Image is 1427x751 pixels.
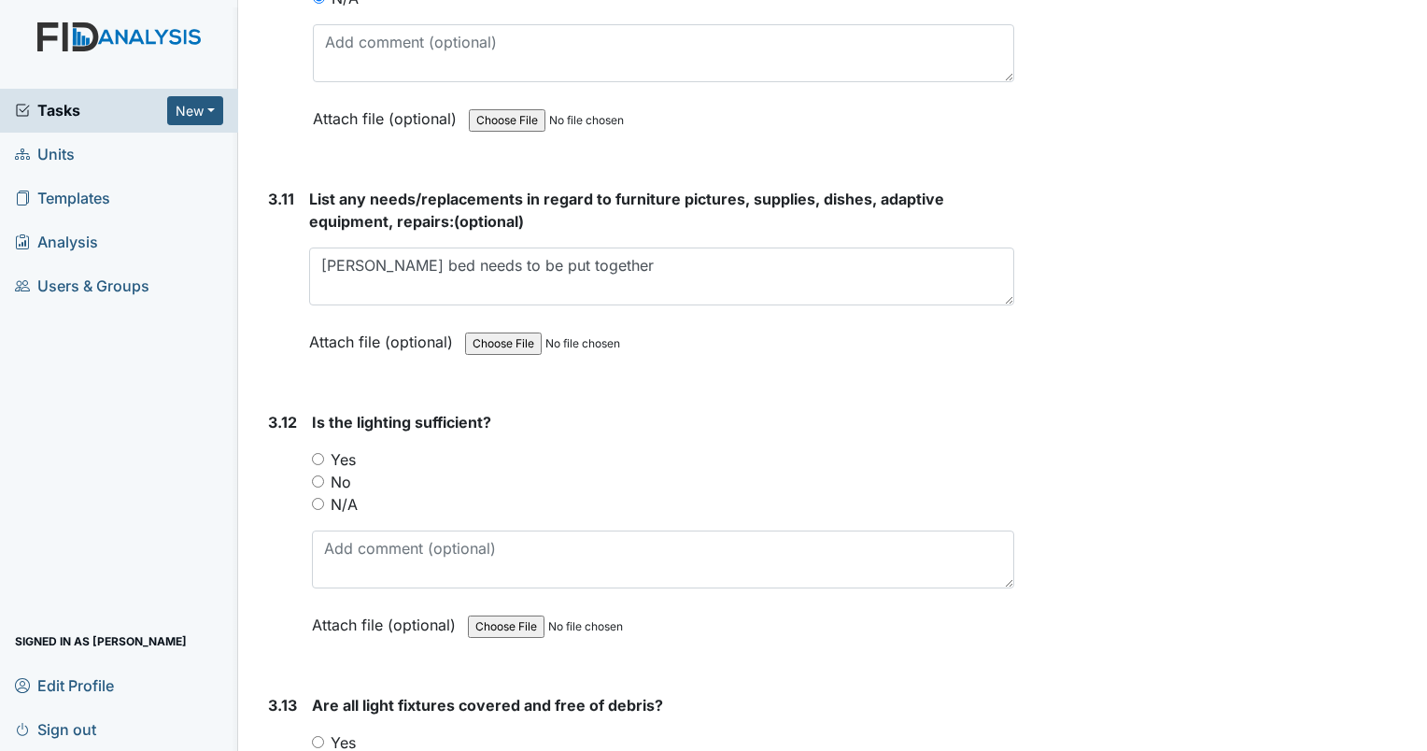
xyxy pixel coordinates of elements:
span: Users & Groups [15,272,149,301]
span: Signed in as [PERSON_NAME] [15,627,187,656]
label: No [331,471,351,493]
span: List any needs/replacements in regard to furniture pictures, supplies, dishes, adaptive equipment... [309,190,944,231]
label: Attach file (optional) [309,320,460,353]
label: 3.12 [268,411,297,433]
span: Templates [15,184,110,213]
input: No [312,475,324,488]
input: N/A [312,498,324,510]
label: Attach file (optional) [312,603,463,636]
span: Is the lighting sufficient? [312,413,491,432]
input: Yes [312,736,324,748]
span: Sign out [15,715,96,744]
label: N/A [331,493,358,516]
span: Are all light fixtures covered and free of debris? [312,696,663,715]
span: Edit Profile [15,671,114,700]
span: Analysis [15,228,98,257]
label: Yes [331,448,356,471]
span: Units [15,140,75,169]
a: Tasks [15,99,167,121]
strong: (optional) [309,188,1014,233]
label: 3.11 [268,188,294,210]
button: New [167,96,223,125]
label: Attach file (optional) [313,97,464,130]
input: Yes [312,453,324,465]
label: 3.13 [268,694,297,716]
